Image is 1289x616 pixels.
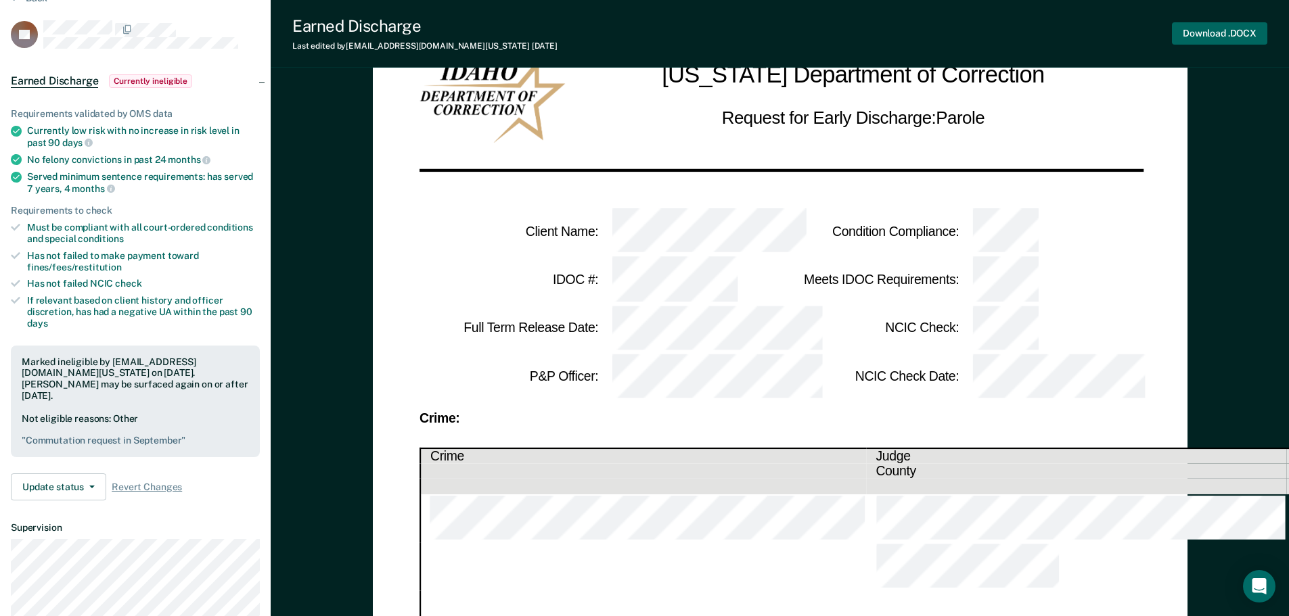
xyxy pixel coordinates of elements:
[62,137,93,148] span: days
[780,353,960,402] td: NCIC Check Date :
[27,262,122,273] span: fines/fees/restitution
[27,318,47,329] span: days
[115,278,141,289] span: check
[292,41,558,51] div: Last edited by [EMAIL_ADDRESS][DOMAIN_NAME][US_STATE]
[780,207,960,256] td: Condition Compliance :
[22,356,249,402] div: Marked ineligible by [EMAIL_ADDRESS][DOMAIN_NAME][US_STATE] on [DATE]. [PERSON_NAME] may be surfa...
[109,74,192,88] span: Currently ineligible
[420,413,1141,425] div: Crime:
[662,58,1045,93] h1: [US_STATE] Department of Correction
[420,353,600,402] td: P&P Officer :
[112,481,182,493] span: Revert Changes
[1172,22,1267,45] button: Download .DOCX
[721,105,984,131] h2: Request for Early Discharge: Parole
[780,304,960,353] td: NCIC Check :
[420,304,600,353] td: Full Term Release Date :
[78,233,124,244] span: conditions
[420,256,600,304] td: IDOC # :
[168,154,210,165] span: months
[22,435,249,446] pre: " Commutation request in September "
[420,449,866,465] th: Crime
[1243,570,1275,602] div: Open Intercom Messenger
[420,58,566,143] img: IDOC Logo
[11,473,106,500] button: Update status
[72,183,114,194] span: months
[27,295,260,329] div: If relevant based on client history and officer discretion, has had a negative UA within the past 90
[11,205,260,216] div: Requirements to check
[27,222,260,245] div: Must be compliant with all court-ordered conditions and special
[292,16,558,36] div: Earned Discharge
[11,74,98,88] span: Earned Discharge
[27,278,260,289] div: Has not failed NCIC
[11,522,260,534] dt: Supervision
[420,207,600,256] td: Client Name :
[27,153,260,166] div: No felony convictions in past 24
[866,465,1286,479] th: County
[27,171,260,194] div: Served minimum sentence requirements: has served 7 years, 4
[27,250,260,273] div: Has not failed to make payment toward
[780,256,960,304] td: Meets IDOC Requirements :
[11,108,260,120] div: Requirements validated by OMS data
[532,41,558,51] span: [DATE]
[866,449,1286,465] th: Judge
[27,125,260,148] div: Currently low risk with no increase in risk level in past 90
[22,413,249,447] div: Not eligible reasons: Other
